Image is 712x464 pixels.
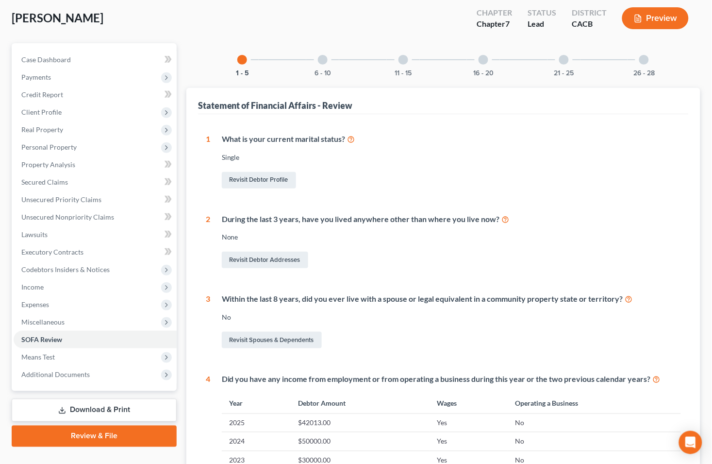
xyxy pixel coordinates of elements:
[14,226,177,243] a: Lawsuits
[206,293,210,350] div: 3
[477,7,512,18] div: Chapter
[222,214,681,225] div: During the last 3 years, have you lived anywhere other than where you live now?
[21,230,48,239] span: Lawsuits
[21,178,68,186] span: Secured Claims
[508,393,681,413] th: Operating a Business
[14,331,177,348] a: SOFA Review
[290,414,430,432] td: $42013.00
[572,7,607,18] div: District
[315,70,331,77] button: 6 - 10
[206,214,210,271] div: 2
[222,393,290,413] th: Year
[12,426,177,447] a: Review & File
[21,55,71,64] span: Case Dashboard
[222,134,681,145] div: What is your current marital status?
[222,172,296,189] a: Revisit Debtor Profile
[508,414,681,432] td: No
[430,393,508,413] th: Wages
[21,265,110,274] span: Codebtors Insiders & Notices
[508,432,681,451] td: No
[21,213,114,221] span: Unsecured Nonpriority Claims
[21,370,90,378] span: Additional Documents
[21,283,44,291] span: Income
[222,153,681,162] div: Single
[528,7,556,18] div: Status
[21,318,65,326] span: Miscellaneous
[222,232,681,242] div: None
[477,18,512,30] div: Chapter
[14,156,177,173] a: Property Analysis
[430,432,508,451] td: Yes
[222,374,681,385] div: Did you have any income from employment or from operating a business during this year or the two ...
[633,70,655,77] button: 26 - 28
[21,335,62,344] span: SOFA Review
[21,248,83,256] span: Executory Contracts
[21,90,63,99] span: Credit Report
[290,393,430,413] th: Debtor Amount
[236,70,249,77] button: 1 - 5
[21,300,49,309] span: Expenses
[21,195,101,204] span: Unsecured Priority Claims
[679,431,702,454] div: Open Intercom Messenger
[222,332,322,348] a: Revisit Spouses & Dependents
[222,293,681,305] div: Within the last 8 years, did you ever live with a spouse or legal equivalent in a community prope...
[21,108,62,116] span: Client Profile
[430,414,508,432] td: Yes
[622,7,689,29] button: Preview
[505,19,510,28] span: 7
[222,312,681,322] div: No
[528,18,556,30] div: Lead
[21,143,77,151] span: Personal Property
[21,160,75,169] span: Property Analysis
[14,208,177,226] a: Unsecured Nonpriority Claims
[14,191,177,208] a: Unsecured Priority Claims
[21,73,51,81] span: Payments
[12,399,177,422] a: Download & Print
[12,11,103,25] span: [PERSON_NAME]
[473,70,494,77] button: 16 - 20
[572,18,607,30] div: CACB
[554,70,574,77] button: 21 - 25
[14,173,177,191] a: Secured Claims
[206,134,210,190] div: 1
[14,51,177,69] a: Case Dashboard
[222,432,290,451] td: 2024
[21,125,63,134] span: Real Property
[198,100,353,111] div: Statement of Financial Affairs - Review
[222,252,308,268] a: Revisit Debtor Addresses
[21,353,55,361] span: Means Test
[290,432,430,451] td: $50000.00
[14,243,177,261] a: Executory Contracts
[14,86,177,103] a: Credit Report
[395,70,412,77] button: 11 - 15
[222,414,290,432] td: 2025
